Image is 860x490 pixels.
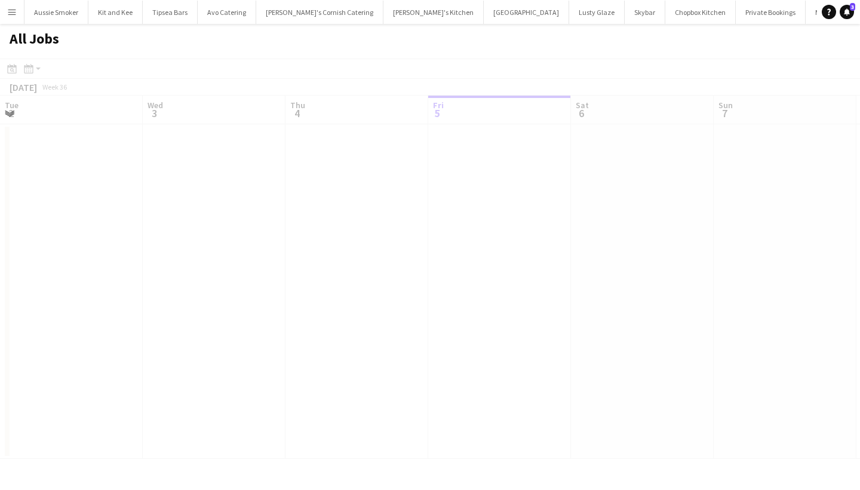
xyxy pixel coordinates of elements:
[665,1,736,24] button: Chopbox Kitchen
[625,1,665,24] button: Skybar
[850,3,855,11] span: 3
[143,1,198,24] button: Tipsea Bars
[256,1,383,24] button: [PERSON_NAME]'s Cornish Catering
[383,1,484,24] button: [PERSON_NAME]'s Kitchen
[736,1,806,24] button: Private Bookings
[88,1,143,24] button: Kit and Kee
[569,1,625,24] button: Lusty Glaze
[24,1,88,24] button: Aussie Smoker
[840,5,854,19] a: 3
[198,1,256,24] button: Avo Catering
[484,1,569,24] button: [GEOGRAPHIC_DATA]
